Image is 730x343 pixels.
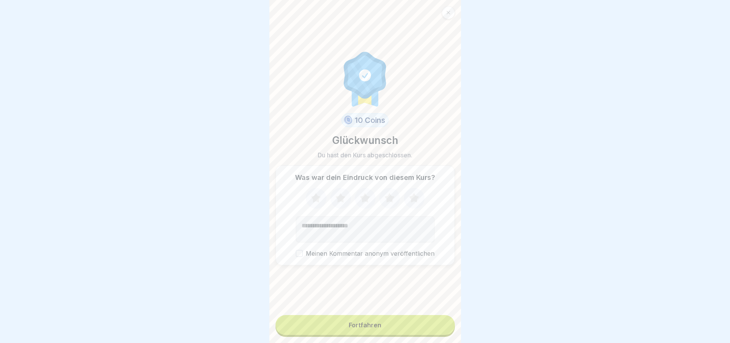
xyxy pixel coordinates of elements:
img: completion.svg [340,50,391,107]
button: Meinen Kommentar anonym veröffentlichen [296,250,303,257]
p: Glückwunsch [332,133,398,148]
p: Du hast den Kurs abgeschlossen. [318,151,412,159]
img: coin.svg [343,114,354,126]
button: Fortfahren [276,315,455,335]
p: Was war dein Eindruck von diesem Kurs? [295,173,435,182]
div: Fortfahren [349,322,381,328]
label: Meinen Kommentar anonym veröffentlichen [296,250,435,257]
div: 10 Coins [341,113,389,127]
textarea: Kommentar (optional) [296,216,435,242]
